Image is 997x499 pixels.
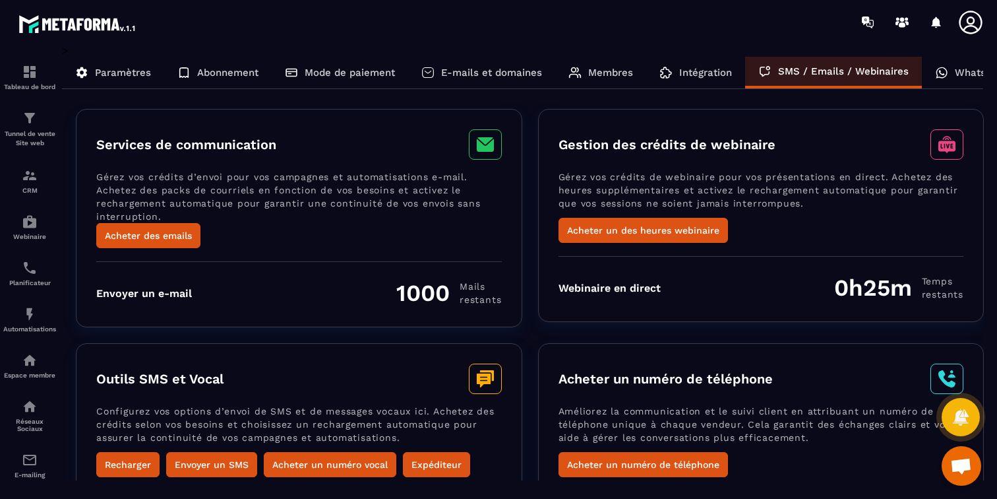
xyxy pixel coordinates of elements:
div: Webinaire en direct [559,282,661,294]
a: automationsautomationsWebinaire [3,204,56,250]
p: Membres [588,67,633,79]
img: automations [22,214,38,230]
button: Acheter un des heures webinaire [559,218,728,243]
p: Mode de paiement [305,67,395,79]
a: formationformationTunnel de vente Site web [3,100,56,158]
p: Tableau de bord [3,83,56,90]
span: Mails [460,280,501,293]
img: formation [22,168,38,183]
img: automations [22,306,38,322]
img: automations [22,352,38,368]
p: Améliorez la communication et le suivi client en attribuant un numéro de téléphone unique à chaqu... [559,405,964,452]
p: Tunnel de vente Site web [3,129,56,148]
div: 0h25m [834,274,963,302]
p: Abonnement [197,67,258,79]
p: E-mails et domaines [441,67,542,79]
p: Automatisations [3,325,56,333]
a: emailemailE-mailing [3,442,56,488]
p: CRM [3,187,56,194]
button: Envoyer un SMS [166,452,257,477]
a: formationformationTableau de bord [3,54,56,100]
img: logo [18,12,137,36]
span: Temps [922,275,963,288]
p: SMS / Emails / Webinaires [778,65,909,77]
h3: Services de communication [96,137,276,152]
a: social-networksocial-networkRéseaux Sociaux [3,389,56,442]
p: E-mailing [3,471,56,479]
h3: Acheter un numéro de téléphone [559,371,773,387]
img: social-network [22,399,38,415]
button: Acheter des emails [96,223,200,248]
p: Gérez vos crédits d’envoi pour vos campagnes et automatisations e-mail. Achetez des packs de cour... [96,170,502,223]
p: Configurez vos options d’envoi de SMS et de messages vocaux ici. Achetez des crédits selon vos be... [96,405,502,452]
div: Ouvrir le chat [942,446,981,486]
button: Acheter un numéro vocal [264,452,396,477]
h3: Gestion des crédits de webinaire [559,137,775,152]
p: Planificateur [3,279,56,286]
div: Envoyer un e-mail [96,287,192,300]
img: formation [22,64,38,80]
a: schedulerschedulerPlanificateur [3,250,56,296]
span: restants [460,293,501,306]
p: Gérez vos crédits de webinaire pour vos présentations en direct. Achetez des heures supplémentair... [559,170,964,218]
a: automationsautomationsAutomatisations [3,296,56,343]
img: email [22,452,38,468]
img: scheduler [22,260,38,276]
p: Intégration [679,67,732,79]
img: formation [22,110,38,126]
p: Espace membre [3,372,56,379]
span: restants [922,288,963,301]
button: Expéditeur [403,452,470,477]
button: Acheter un numéro de téléphone [559,452,728,477]
p: Réseaux Sociaux [3,418,56,432]
h3: Outils SMS et Vocal [96,371,224,387]
a: automationsautomationsEspace membre [3,343,56,389]
div: 1000 [396,279,501,307]
button: Recharger [96,452,160,477]
p: Paramètres [95,67,151,79]
p: Webinaire [3,233,56,240]
a: formationformationCRM [3,158,56,204]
